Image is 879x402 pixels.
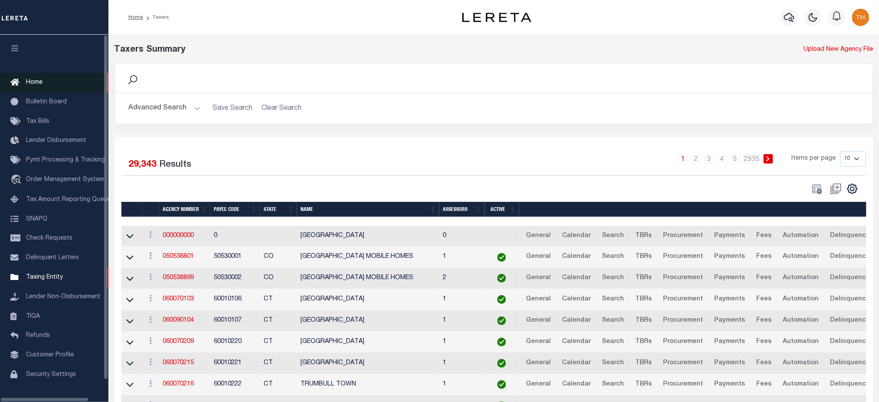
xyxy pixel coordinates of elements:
[10,175,24,186] i: travel_explore
[26,313,40,319] span: TIQA
[632,356,656,370] a: TBRs
[711,293,749,306] a: Payments
[163,360,194,366] a: 060070215
[679,154,688,164] a: 1
[26,119,49,125] span: Tax Bills
[660,378,707,392] a: Procurement
[497,316,506,325] img: check-icon-green.svg
[692,154,701,164] a: 2
[705,154,714,164] a: 3
[559,271,595,285] a: Calendar
[523,314,555,328] a: General
[598,378,628,392] a: Search
[779,250,823,264] a: Automation
[163,275,194,281] a: 050538899
[260,332,297,353] td: CT
[260,353,297,374] td: CT
[210,353,260,374] td: 60010221
[598,250,628,264] a: Search
[260,289,297,310] td: CT
[523,293,555,306] a: General
[559,335,595,349] a: Calendar
[439,268,485,289] td: 2
[163,233,194,239] a: 000000000
[439,289,485,310] td: 1
[753,335,776,349] a: Fees
[632,335,656,349] a: TBRs
[559,229,595,243] a: Calendar
[26,294,101,300] span: Lender Non-Disbursement
[711,356,749,370] a: Payments
[827,356,874,370] a: Delinquency
[26,216,47,222] span: SNAPQ
[297,374,439,395] td: TRUMBULL TOWN
[297,202,439,217] th: Name: activate to sort column ascending
[731,154,740,164] a: 5
[753,271,776,285] a: Fees
[753,229,776,243] a: Fees
[792,154,836,164] span: Items per page
[660,293,707,306] a: Procurement
[163,381,194,387] a: 060070216
[26,372,76,378] span: Security Settings
[779,314,823,328] a: Automation
[711,335,749,349] a: Payments
[598,293,628,306] a: Search
[779,356,823,370] a: Automation
[753,250,776,264] a: Fees
[711,229,749,243] a: Payments
[260,247,297,268] td: CO
[160,158,192,172] label: Results
[711,314,749,328] a: Payments
[827,314,874,328] a: Delinquency
[632,250,656,264] a: TBRs
[827,271,874,285] a: Delinquency
[260,202,297,217] th: State: activate to sort column ascending
[485,202,519,217] th: Active: activate to sort column ascending
[660,356,707,370] a: Procurement
[753,378,776,392] a: Fees
[439,202,485,217] th: Assessors: activate to sort column ascending
[163,317,194,323] a: 060090104
[711,271,749,285] a: Payments
[779,293,823,306] a: Automation
[297,247,439,268] td: [GEOGRAPHIC_DATA] MOBILE HOMES
[660,271,707,285] a: Procurement
[297,353,439,374] td: [GEOGRAPHIC_DATA]
[660,314,707,328] a: Procurement
[779,229,823,243] a: Automation
[779,335,823,349] a: Automation
[753,314,776,328] a: Fees
[827,229,874,243] a: Delinquency
[497,380,506,389] img: check-icon-green.svg
[297,226,439,247] td: [GEOGRAPHIC_DATA]
[497,295,506,304] img: check-icon-green.svg
[210,247,260,268] td: 50530001
[523,250,555,264] a: General
[26,255,79,261] span: Delinquent Letters
[827,335,874,349] a: Delinquency
[711,250,749,264] a: Payments
[163,254,194,260] a: 050538801
[753,293,776,306] a: Fees
[26,274,63,280] span: Taxing Entity
[297,289,439,310] td: [GEOGRAPHIC_DATA]
[718,154,727,164] a: 4
[260,310,297,332] td: CT
[523,335,555,349] a: General
[439,310,485,332] td: 1
[439,247,485,268] td: 1
[559,250,595,264] a: Calendar
[260,268,297,289] td: CO
[753,356,776,370] a: Fees
[439,332,485,353] td: 1
[26,79,42,86] span: Home
[26,177,104,183] span: Order Management System
[163,339,194,345] a: 060070209
[26,352,74,358] span: Customer Profile
[26,157,105,163] span: Pymt Processing & Tracking
[462,13,532,22] img: logo-dark.svg
[779,378,823,392] a: Automation
[26,235,72,241] span: Check Requests
[26,99,67,105] span: Bulletin Board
